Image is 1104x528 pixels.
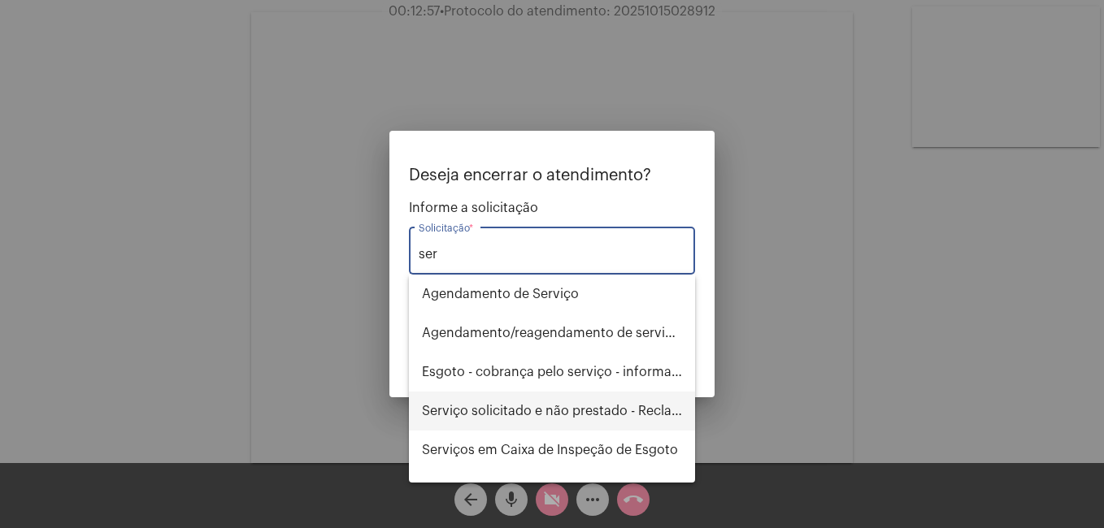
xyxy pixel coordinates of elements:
span: Agendamento de Serviço [422,275,682,314]
p: Deseja encerrar o atendimento? [409,167,695,184]
span: Esgoto - cobrança pelo serviço - informações [422,353,682,392]
span: Serviço solicitado e não prestado - Reclamação [422,392,682,431]
span: Agendamento/reagendamento de serviços - informações [422,314,682,353]
span: Informe a solicitação [409,201,695,215]
span: Serviços em Hidrômetro [422,470,682,509]
span: Serviços em Caixa de Inspeção de Esgoto [422,431,682,470]
input: Buscar solicitação [419,247,685,262]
